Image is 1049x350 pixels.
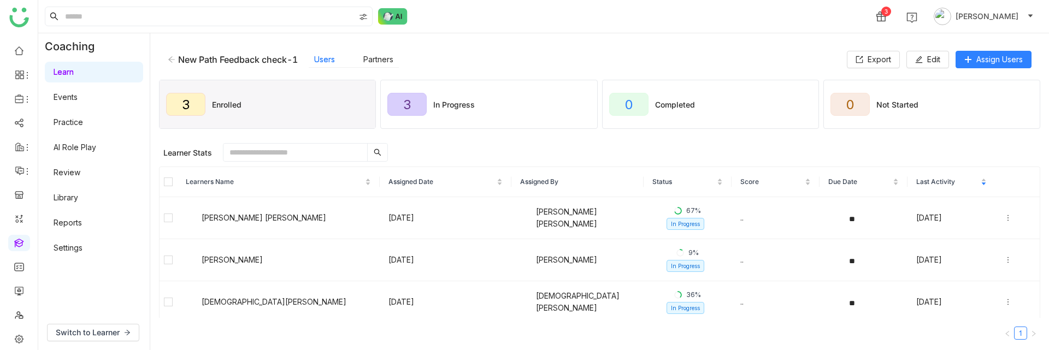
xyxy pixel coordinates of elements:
[54,243,82,252] a: Settings
[163,148,212,157] div: Learner Stats
[652,177,715,187] span: Status
[976,54,1023,66] span: Assign Users
[47,324,139,341] button: Switch to Learner
[186,177,363,187] span: Learners Name
[166,93,205,116] div: 3
[1014,327,1027,340] li: 1
[54,67,74,76] a: Learn
[186,253,199,266] img: 684a9ad2de261c4b36a3cd74
[186,295,371,309] div: [DEMOGRAPHIC_DATA][PERSON_NAME]
[212,100,241,109] div: Enrolled
[1015,327,1027,339] a: 1
[907,281,995,323] td: [DATE]
[359,13,368,21] img: search-type.svg
[828,177,891,187] span: Due Date
[520,211,533,224] img: 684a959c82a3912df7c0cd23
[387,93,427,116] div: 3
[956,51,1032,68] button: Assign Users
[178,54,298,65] div: New Path Feedback check-1
[830,93,870,116] div: 0
[511,167,644,197] th: Assigned By
[520,253,635,266] div: [PERSON_NAME]
[54,92,78,102] a: Events
[380,197,512,239] td: [DATE]
[378,8,408,25] img: ask-buddy-normal.svg
[732,281,820,323] td: ..
[520,290,635,314] div: [DEMOGRAPHIC_DATA][PERSON_NAME]
[667,218,704,230] nz-tag: In Progress
[520,295,533,309] img: 684a9b06de261c4b36a3cf65
[1027,327,1040,340] button: Next Page
[520,206,635,230] div: [PERSON_NAME] [PERSON_NAME]
[9,8,29,27] img: logo
[54,117,83,127] a: Practice
[54,193,78,202] a: Library
[847,51,900,68] button: Export
[732,239,820,281] td: ..
[186,295,199,309] img: 684a9b06de261c4b36a3cf65
[54,218,82,227] a: Reports
[433,100,475,109] div: In Progress
[916,177,979,187] span: Last Activity
[38,33,111,60] div: Coaching
[881,7,891,16] div: 3
[934,8,951,25] img: avatar
[314,55,335,64] a: Users
[907,239,995,281] td: [DATE]
[54,143,96,152] a: AI Role Play
[907,197,995,239] td: [DATE]
[906,51,949,68] button: Edit
[876,100,918,109] div: Not Started
[380,239,512,281] td: [DATE]
[956,10,1018,22] span: [PERSON_NAME]
[906,12,917,23] img: help.svg
[56,327,120,339] span: Switch to Learner
[363,55,393,64] a: Partners
[186,211,199,224] img: 684a959c82a3912df7c0cd23
[927,54,940,66] span: Edit
[380,281,512,323] td: [DATE]
[667,302,704,314] nz-tag: In Progress
[388,177,495,187] span: Assigned Date
[688,248,699,258] span: 9%
[186,211,371,224] div: [PERSON_NAME] [PERSON_NAME]
[609,93,649,116] div: 0
[686,206,701,216] span: 67%
[868,54,891,66] span: Export
[1001,327,1014,340] button: Previous Page
[667,260,704,272] nz-tag: In Progress
[686,290,701,300] span: 36%
[732,197,820,239] td: ..
[54,168,80,177] a: Review
[520,253,533,266] img: 684a9ad2de261c4b36a3cd74
[932,8,1036,25] button: [PERSON_NAME]
[655,100,695,109] div: Completed
[186,253,371,266] div: [PERSON_NAME]
[740,177,803,187] span: Score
